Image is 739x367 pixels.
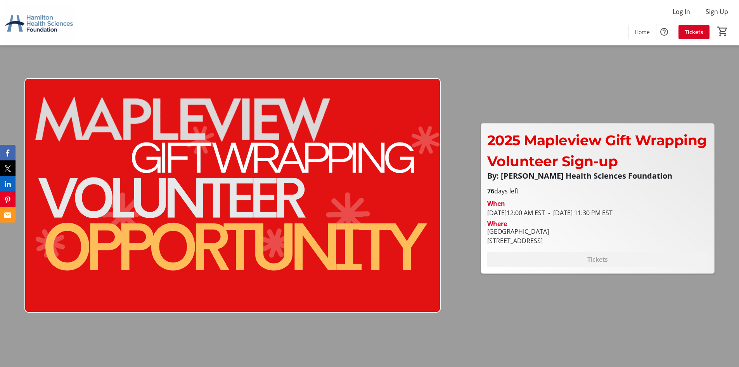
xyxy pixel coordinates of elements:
span: Home [635,28,650,36]
button: Log In [666,5,696,18]
div: [GEOGRAPHIC_DATA] [487,227,549,236]
span: 76 [487,187,494,195]
span: [DATE] 12:00 AM EST [487,209,545,217]
span: Sign Up [706,7,728,16]
button: Help [656,24,672,40]
img: Hamilton Health Sciences Foundation's Logo [5,3,74,42]
button: Sign Up [699,5,734,18]
span: [DATE] 11:30 PM EST [545,209,613,217]
p: By: [PERSON_NAME] Health Sciences Foundation [487,172,708,180]
span: 2025 Mapleview Gift Wrapping Volunteer Sign-up [487,132,707,170]
div: [STREET_ADDRESS] [487,236,549,245]
img: Campaign CTA Media Photo [24,78,441,313]
button: Cart [716,24,730,38]
p: days left [487,186,708,196]
a: Tickets [678,25,710,39]
a: Home [628,25,656,39]
div: When [487,199,505,208]
span: Log In [673,7,690,16]
div: Where [487,221,507,227]
span: Tickets [685,28,703,36]
span: - [545,209,553,217]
